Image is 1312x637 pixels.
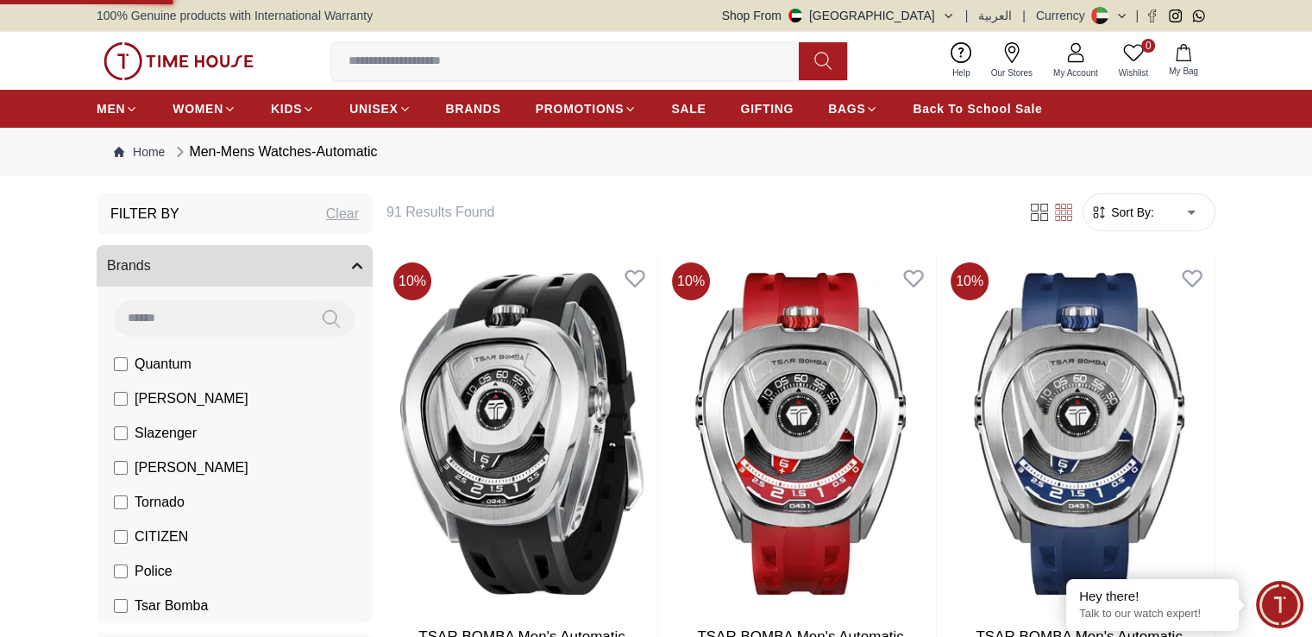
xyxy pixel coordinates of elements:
span: MEN [97,100,125,117]
a: Facebook [1146,9,1158,22]
a: GIFTING [740,93,794,124]
span: Tsar Bomba [135,596,208,616]
a: Back To School Sale [913,93,1042,124]
img: TSAR BOMBA Men's Automatic Blue Dial Watch - TB8213A-03 SET [944,255,1215,612]
div: Clear [326,204,359,224]
span: 10 % [393,262,431,300]
h6: 91 Results Found [386,202,1007,223]
span: | [1135,7,1139,24]
input: Tsar Bomba [114,599,128,613]
span: My Bag [1162,65,1205,78]
input: Police [114,564,128,578]
span: Sort By: [1108,204,1154,221]
button: Shop From[GEOGRAPHIC_DATA] [722,7,955,24]
span: PROMOTIONS [536,100,625,117]
button: العربية [978,7,1012,24]
span: KIDS [271,100,302,117]
button: My Bag [1158,41,1208,81]
span: | [965,7,969,24]
input: CITIZEN [114,530,128,544]
nav: Breadcrumb [97,128,1215,176]
a: BAGS [828,93,878,124]
a: Home [114,143,165,161]
input: [PERSON_NAME] [114,392,128,406]
div: Men-Mens Watches-Automatic [172,142,377,162]
span: Quantum [135,354,191,375]
span: Police [135,561,173,582]
span: WOMEN [173,100,223,117]
span: 0 [1141,39,1155,53]
span: Tornado [135,492,185,513]
span: Slazenger [135,423,197,444]
img: United Arab Emirates [788,9,802,22]
a: WOMEN [173,93,236,124]
span: Brands [107,255,151,276]
a: BRANDS [446,93,501,124]
a: Instagram [1169,9,1182,22]
a: SALE [671,93,706,124]
h3: Filter By [110,204,179,224]
span: | [1022,7,1026,24]
button: Brands [97,245,373,287]
span: Back To School Sale [913,100,1042,117]
a: PROMOTIONS [536,93,637,124]
input: Tornado [114,495,128,509]
a: 0Wishlist [1108,39,1158,83]
a: Whatsapp [1192,9,1205,22]
span: [PERSON_NAME] [135,457,248,478]
a: KIDS [271,93,315,124]
img: TSAR BOMBA Men's Automatic Black Dial Watch - TB8213A-06 SET [386,255,657,612]
span: Our Stores [984,66,1039,79]
p: Talk to our watch expert! [1079,607,1226,621]
input: Slazenger [114,426,128,440]
span: 10 % [672,262,710,300]
span: 100% Genuine products with International Warranty [97,7,373,24]
div: Chat Widget [1256,581,1303,628]
a: Help [942,39,981,83]
a: Our Stores [981,39,1043,83]
span: UNISEX [349,100,398,117]
img: TSAR BOMBA Men's Automatic Red Dial Watch - TB8213A-04 SET [665,255,936,612]
span: My Account [1046,66,1105,79]
div: Hey there! [1079,588,1226,605]
button: Sort By: [1090,204,1154,221]
span: SALE [671,100,706,117]
span: BRANDS [446,100,501,117]
img: ... [104,42,254,80]
span: BAGS [828,100,865,117]
a: MEN [97,93,138,124]
span: CITIZEN [135,527,188,547]
input: Quantum [114,357,128,371]
a: UNISEX [349,93,411,124]
div: Currency [1036,7,1092,24]
span: GIFTING [740,100,794,117]
span: 10 % [951,262,989,300]
input: [PERSON_NAME] [114,461,128,475]
span: Wishlist [1112,66,1155,79]
span: [PERSON_NAME] [135,388,248,409]
span: Help [945,66,977,79]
